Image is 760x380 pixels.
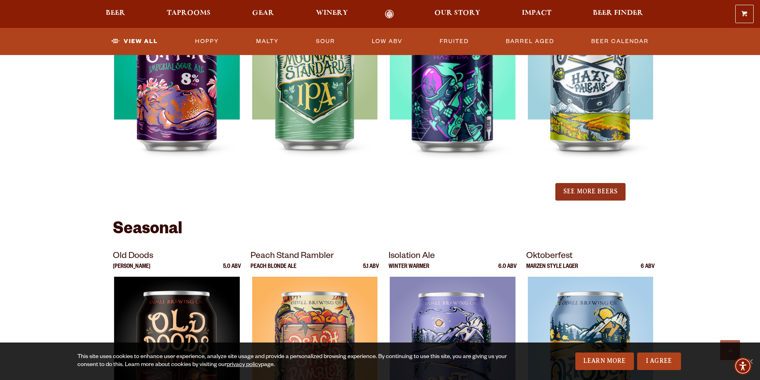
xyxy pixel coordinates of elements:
span: Taprooms [167,10,211,16]
p: Winter Warmer [389,264,429,277]
a: View All [108,32,161,51]
p: Marzen Style Lager [526,264,578,277]
p: Peach Blonde Ale [251,264,296,277]
p: 6 ABV [641,264,655,277]
p: 5.0 ABV [223,264,241,277]
p: Isolation Ale [389,250,517,264]
a: Fruited [436,32,472,51]
p: [PERSON_NAME] [113,264,150,277]
a: Gear [247,10,279,19]
a: Winery [311,10,353,19]
p: Peach Stand Rambler [251,250,379,264]
p: 5.1 ABV [363,264,379,277]
span: Gear [252,10,274,16]
span: Impact [522,10,551,16]
a: Beer Calendar [588,32,652,51]
a: Malty [253,32,282,51]
a: I Agree [637,352,681,370]
a: Beer [101,10,130,19]
span: Winery [316,10,348,16]
div: Accessibility Menu [734,357,752,375]
span: Our Story [434,10,480,16]
a: Our Story [429,10,486,19]
a: Hoppy [192,32,222,51]
a: Learn More [575,352,634,370]
a: Low ABV [369,32,406,51]
a: Taprooms [162,10,216,19]
a: Scroll to top [720,340,740,360]
h2: Seasonal [113,221,647,240]
span: Beer Finder [593,10,643,16]
p: Oktoberfest [526,250,655,264]
span: Beer [106,10,125,16]
a: Barrel Aged [503,32,557,51]
div: This site uses cookies to enhance user experience, analyze site usage and provide a personalized ... [77,353,509,369]
a: Impact [517,10,557,19]
a: Sour [313,32,338,51]
button: See More Beers [555,183,626,201]
a: Odell Home [375,10,405,19]
p: Old Doods [113,250,241,264]
a: privacy policy [227,362,261,368]
p: 6.0 ABV [498,264,517,277]
a: Beer Finder [588,10,648,19]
